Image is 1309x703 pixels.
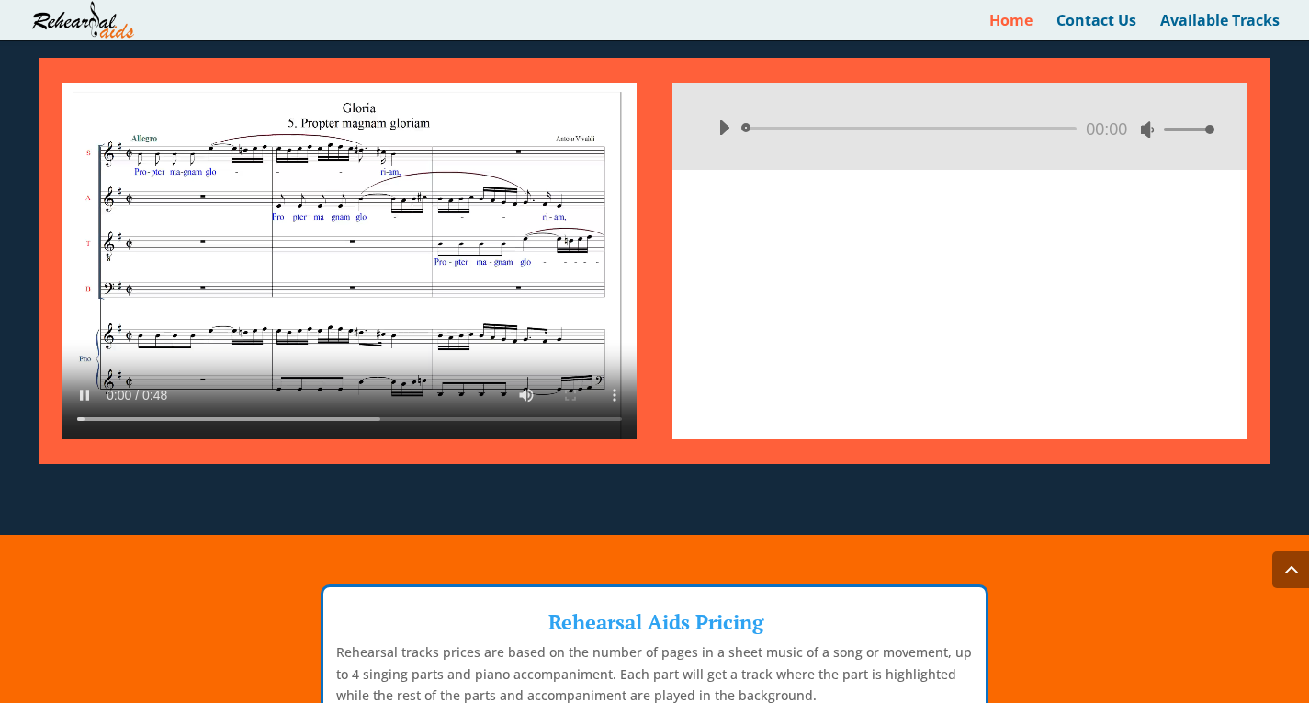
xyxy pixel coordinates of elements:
[989,14,1033,40] a: Home
[709,119,1210,138] div: Audio Player
[709,113,739,142] button: Play
[1139,121,1156,138] button: Mute
[1160,14,1280,40] a: Available Tracks
[548,608,763,635] strong: Rehearsal Aids Pricing
[1158,120,1210,138] a: Volume Slider
[1086,120,1127,139] span: 00:00
[748,127,1077,130] span: Time Slider
[1056,14,1136,40] a: Contact Us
